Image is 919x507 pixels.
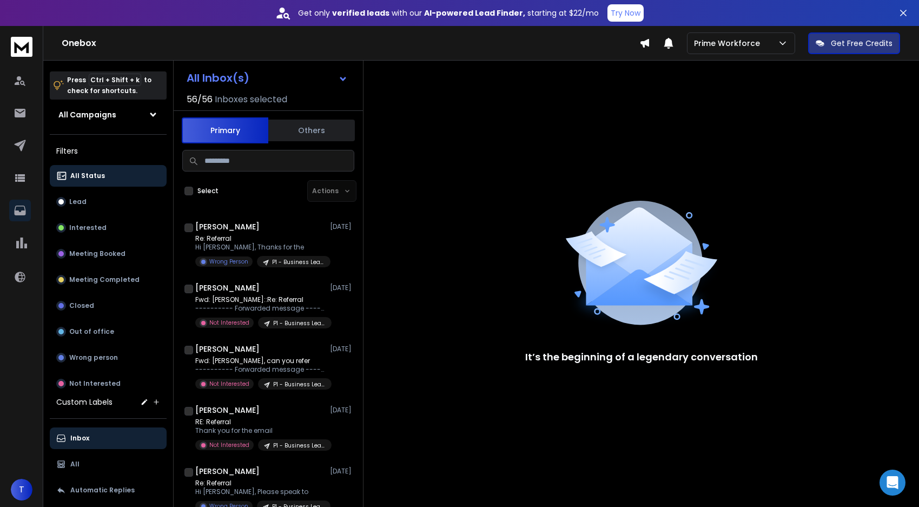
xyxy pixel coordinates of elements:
[273,319,325,327] p: P1 - Business Leaders
[187,93,213,106] span: 56 / 56
[70,172,105,180] p: All Status
[195,488,325,496] p: Hi [PERSON_NAME], Please speak to
[272,258,324,266] p: P1 - Business Leaders
[50,347,167,368] button: Wrong person
[195,357,325,365] p: Fwd: [PERSON_NAME], can you refer
[195,295,325,304] p: Fwd: [PERSON_NAME]::Re: Referral
[69,223,107,232] p: Interested
[607,4,644,22] button: Try Now
[195,426,325,435] p: Thank you for the email
[195,365,325,374] p: ---------- Forwarded message --------- From:
[330,284,354,292] p: [DATE]
[525,350,758,365] p: It’s the beginning of a legendary conversation
[195,466,260,477] h1: [PERSON_NAME]
[50,373,167,394] button: Not Interested
[69,197,87,206] p: Lead
[50,243,167,265] button: Meeting Booked
[70,486,135,495] p: Automatic Replies
[50,479,167,501] button: Automatic Replies
[880,470,905,496] div: Open Intercom Messenger
[195,479,325,488] p: Re: Referral
[178,67,356,89] button: All Inbox(s)
[69,379,121,388] p: Not Interested
[70,460,80,469] p: All
[195,221,260,232] h1: [PERSON_NAME]
[209,258,248,266] p: Wrong Person
[209,441,249,449] p: Not Interested
[330,222,354,231] p: [DATE]
[330,467,354,476] p: [DATE]
[197,187,219,195] label: Select
[67,75,151,96] p: Press to check for shortcuts.
[69,249,125,258] p: Meeting Booked
[330,345,354,353] p: [DATE]
[831,38,892,49] p: Get Free Credits
[424,8,525,18] strong: AI-powered Lead Finder,
[11,479,32,501] button: T
[70,434,89,443] p: Inbox
[182,117,268,143] button: Primary
[187,73,249,83] h1: All Inbox(s)
[11,37,32,57] img: logo
[268,118,355,142] button: Others
[50,143,167,159] h3: Filters
[50,269,167,291] button: Meeting Completed
[195,282,260,293] h1: [PERSON_NAME]
[50,165,167,187] button: All Status
[50,104,167,126] button: All Campaigns
[69,301,94,310] p: Closed
[273,380,325,389] p: P1 - Business Leaders
[273,442,325,450] p: P1 - Business Leaders
[332,8,389,18] strong: verified leads
[58,109,116,120] h1: All Campaigns
[69,327,114,336] p: Out of office
[195,418,325,426] p: RE: Referral
[298,8,599,18] p: Get only with our starting at $22/mo
[69,275,140,284] p: Meeting Completed
[808,32,900,54] button: Get Free Credits
[50,427,167,449] button: Inbox
[50,217,167,239] button: Interested
[209,380,249,388] p: Not Interested
[50,191,167,213] button: Lead
[195,243,325,252] p: Hi [PERSON_NAME], Thanks for the
[56,397,113,407] h3: Custom Labels
[330,406,354,414] p: [DATE]
[209,319,249,327] p: Not Interested
[611,8,640,18] p: Try Now
[195,304,325,313] p: ---------- Forwarded message --------- From:
[195,405,260,416] h1: [PERSON_NAME]
[69,353,118,362] p: Wrong person
[89,74,141,86] span: Ctrl + Shift + k
[50,321,167,343] button: Out of office
[195,344,260,354] h1: [PERSON_NAME]
[215,93,287,106] h3: Inboxes selected
[50,295,167,317] button: Closed
[694,38,764,49] p: Prime Workforce
[50,453,167,475] button: All
[195,234,325,243] p: Re: Referral
[62,37,639,50] h1: Onebox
